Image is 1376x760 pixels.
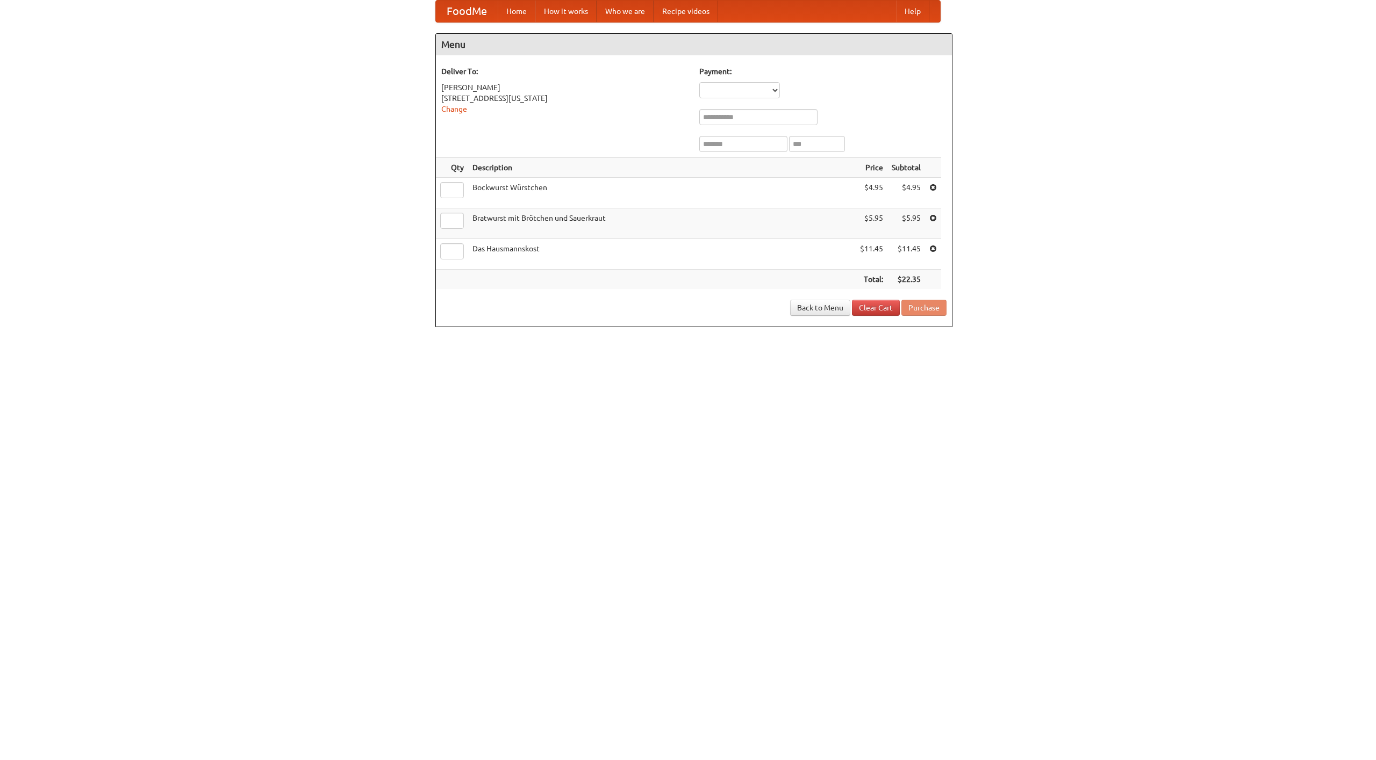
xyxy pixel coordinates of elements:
[790,300,850,316] a: Back to Menu
[856,270,887,289] th: Total:
[699,66,947,77] h5: Payment:
[856,178,887,208] td: $4.95
[441,105,467,113] a: Change
[498,1,535,22] a: Home
[441,93,689,104] div: [STREET_ADDRESS][US_STATE]
[856,239,887,270] td: $11.45
[852,300,900,316] a: Clear Cart
[856,208,887,239] td: $5.95
[896,1,929,22] a: Help
[887,158,925,178] th: Subtotal
[436,34,952,55] h4: Menu
[436,158,468,178] th: Qty
[468,208,856,239] td: Bratwurst mit Brötchen und Sauerkraut
[468,158,856,178] th: Description
[887,239,925,270] td: $11.45
[887,208,925,239] td: $5.95
[887,178,925,208] td: $4.95
[441,82,689,93] div: [PERSON_NAME]
[441,66,689,77] h5: Deliver To:
[654,1,718,22] a: Recipe videos
[887,270,925,289] th: $22.35
[901,300,947,316] button: Purchase
[468,239,856,270] td: Das Hausmannskost
[468,178,856,208] td: Bockwurst Würstchen
[597,1,654,22] a: Who we are
[436,1,498,22] a: FoodMe
[856,158,887,178] th: Price
[535,1,597,22] a: How it works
